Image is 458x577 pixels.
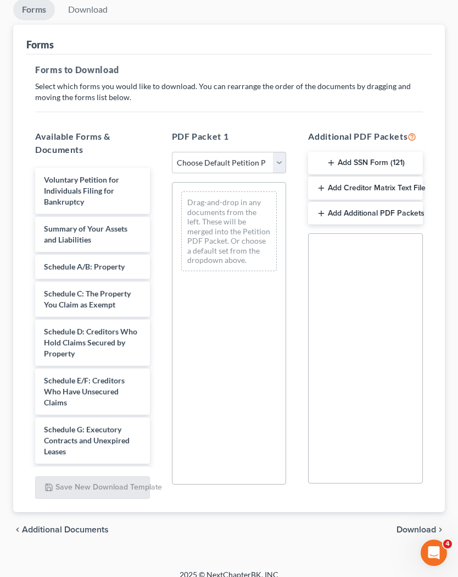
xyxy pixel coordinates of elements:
[35,81,423,103] p: Select which forms you would like to download. You can rearrange the order of the documents by dr...
[181,191,277,271] div: Drag-and-drop in any documents from the left. These will be merged into the Petition PDF Packet. ...
[44,224,127,244] span: Summary of Your Assets and Liabilities
[436,525,445,534] i: chevron_right
[22,525,109,534] span: Additional Documents
[44,425,130,456] span: Schedule G: Executory Contracts and Unexpired Leases
[44,327,137,358] span: Schedule D: Creditors Who Hold Claims Secured by Property
[35,63,423,76] h5: Forms to Download
[44,289,131,309] span: Schedule C: The Property You Claim as Exempt
[308,177,423,200] button: Add Creditor Matrix Text File
[396,525,436,534] span: Download
[396,525,445,534] button: Download chevron_right
[26,38,54,51] div: Forms
[35,130,150,156] h5: Available Forms & Documents
[421,540,447,566] iframe: Intercom live chat
[44,175,119,206] span: Voluntary Petition for Individuals Filing for Bankruptcy
[172,130,287,143] h5: PDF Packet 1
[308,130,423,143] h5: Additional PDF Packets
[13,525,22,534] i: chevron_left
[44,262,125,271] span: Schedule A/B: Property
[308,202,423,225] button: Add Additional PDF Packets
[308,152,423,175] button: Add SSN Form (121)
[35,476,150,499] button: Save New Download Template
[443,540,452,548] span: 4
[13,525,109,534] a: chevron_left Additional Documents
[44,376,125,407] span: Schedule E/F: Creditors Who Have Unsecured Claims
